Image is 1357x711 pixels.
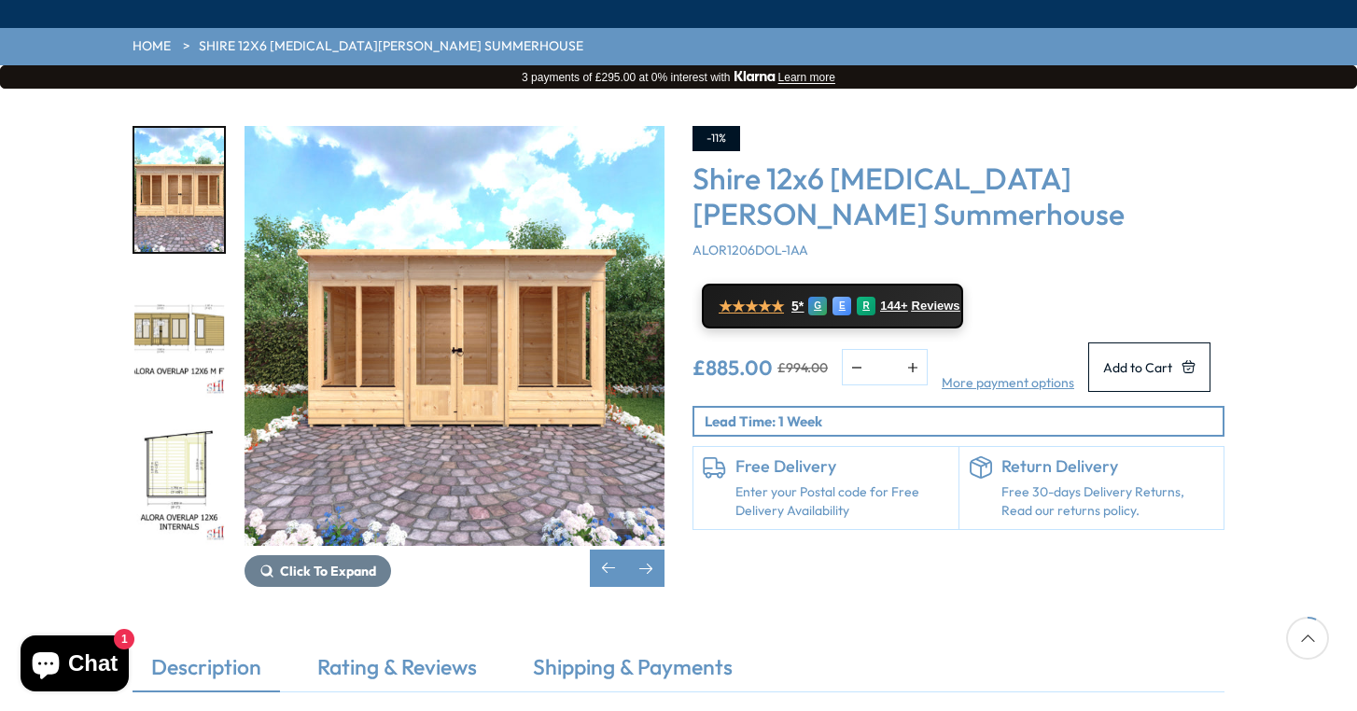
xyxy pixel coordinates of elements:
[133,652,280,691] a: Description
[942,374,1074,393] a: More payment options
[880,299,907,314] span: 144+
[1001,483,1215,520] p: Free 30-days Delivery Returns, Read our returns policy.
[832,297,851,315] div: E
[514,652,751,691] a: Shipping & Payments
[692,242,808,258] span: ALOR1206DOL-1AA
[245,126,665,587] div: 4 / 9
[808,297,827,315] div: G
[590,550,627,587] div: Previous slide
[133,418,226,546] div: 6 / 9
[245,126,665,546] img: Shire 12x6 Alora Pent Summerhouse
[15,635,134,696] inbox-online-store-chat: Shopify online store chat
[692,160,1224,232] h3: Shire 12x6 [MEDICAL_DATA][PERSON_NAME] Summerhouse
[134,420,224,544] img: AloraOverlap12x6INTERNALS_200x200.jpg
[133,37,171,56] a: HOME
[299,652,496,691] a: Rating & Reviews
[692,126,740,151] div: -11%
[777,361,828,374] del: £994.00
[719,298,784,315] span: ★★★★★
[134,274,224,398] img: AloraOverlap12x6MFT_200x200.jpg
[702,284,963,328] a: ★★★★★ 5* G E R 144+ Reviews
[692,357,773,378] ins: £885.00
[280,563,376,579] span: Click To Expand
[1001,456,1215,477] h6: Return Delivery
[133,272,226,400] div: 5 / 9
[627,550,665,587] div: Next slide
[133,126,226,254] div: 4 / 9
[199,37,583,56] a: Shire 12x6 [MEDICAL_DATA][PERSON_NAME] Summerhouse
[912,299,960,314] span: Reviews
[1103,361,1172,374] span: Add to Cart
[1088,342,1210,392] button: Add to Cart
[705,411,1223,431] p: Lead Time: 1 Week
[735,483,949,520] a: Enter your Postal code for Free Delivery Availability
[245,555,391,587] button: Click To Expand
[857,297,875,315] div: R
[735,456,949,477] h6: Free Delivery
[134,128,224,252] img: Alora12x6_GARDEN_FRONT_200x200.jpg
